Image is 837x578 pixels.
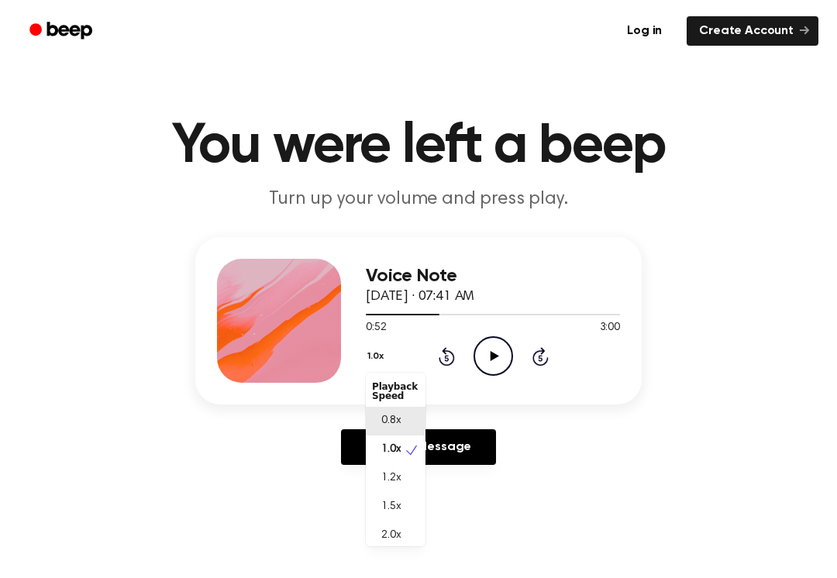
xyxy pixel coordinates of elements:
[366,376,425,407] div: Playback Speed
[381,499,401,515] span: 1.5x
[381,470,401,487] span: 1.2x
[366,343,389,370] button: 1.0x
[381,442,401,458] span: 1.0x
[366,373,425,546] div: 1.0x
[381,528,401,544] span: 2.0x
[381,413,401,429] span: 0.8x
